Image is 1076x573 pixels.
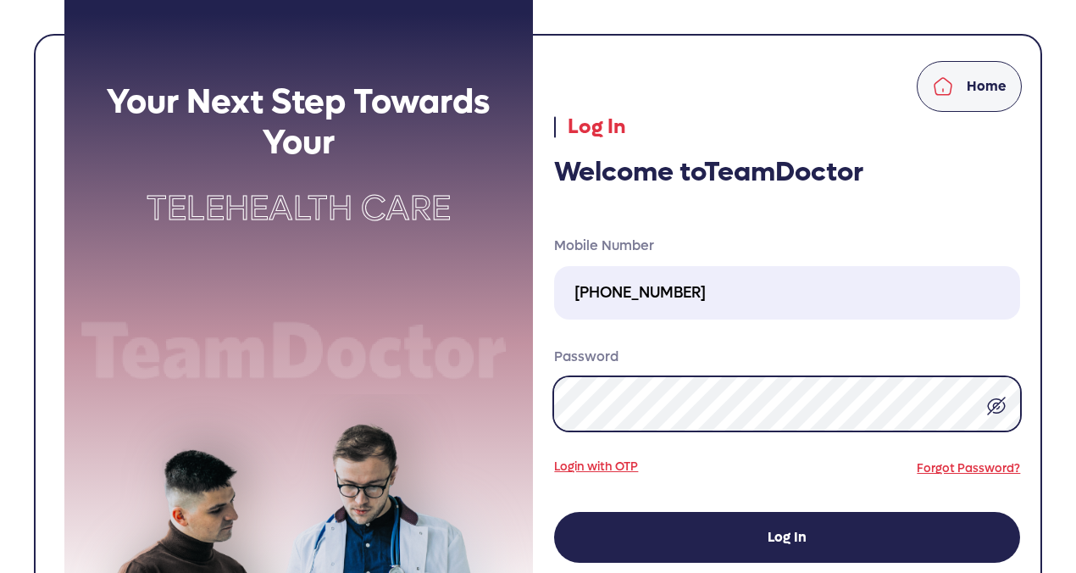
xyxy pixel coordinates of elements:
h3: Welcome to [554,156,1020,188]
span: TeamDoctor [704,154,863,190]
h2: Your Next Step Towards Your [64,81,533,163]
button: Log In [554,512,1020,563]
label: Password [554,347,1020,367]
p: Log In [554,112,1020,142]
p: Home [967,76,1007,97]
img: Team doctor text [64,315,533,389]
p: Telehealth Care [64,183,533,234]
a: Forgot Password? [917,460,1020,476]
a: Home [917,61,1022,112]
img: eye [986,396,1007,416]
a: Login with OTP [554,458,638,476]
input: Enter mobile number [554,266,1020,320]
label: Mobile Number [554,236,1020,256]
img: home.svg [933,76,953,97]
